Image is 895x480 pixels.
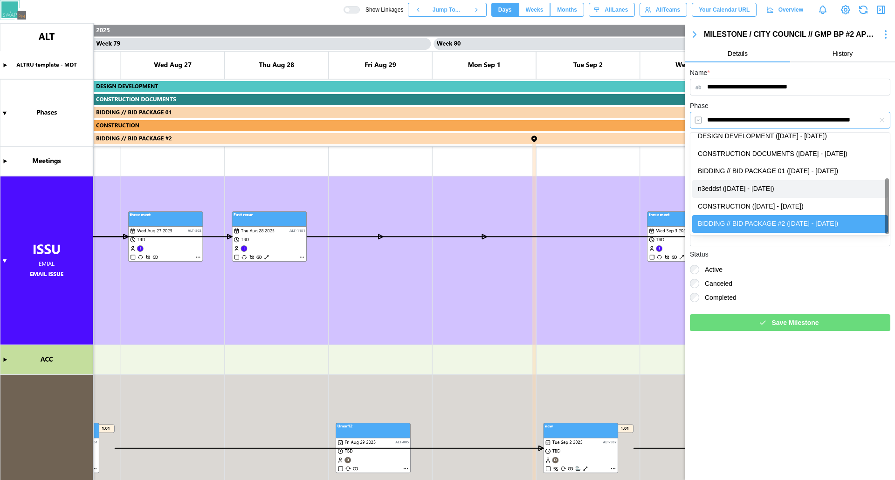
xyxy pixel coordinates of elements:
span: Save Milestone [771,315,819,331]
span: Days [498,3,512,16]
div: Status [690,250,709,260]
label: Phase [690,101,709,111]
div: CONSTRUCTION DOCUMENTS ([DATE] - [DATE]) [692,145,888,163]
div: MILESTONE / CITY COUNCIL // GMP BP #2 APPROVAL [704,29,876,41]
span: Overview [778,3,803,16]
button: Save Milestone [690,314,890,331]
a: View Project [839,3,852,16]
div: BIDDING // BID PACKAGE 01 ([DATE] - [DATE]) [692,162,888,180]
span: Jump To... [433,3,460,16]
span: Months [557,3,577,16]
div: BIDDING // BID PACKAGE #2 ([DATE] - [DATE]) [692,215,888,233]
span: Details [728,50,748,57]
button: Refresh Grid [857,3,870,16]
div: n3eddsf ([DATE] - [DATE]) [692,180,888,198]
span: All Teams [656,3,680,16]
button: Close Drawer [874,3,888,16]
label: Active [699,265,723,274]
span: History [833,50,853,57]
span: Weeks [526,3,544,16]
a: Notifications [815,2,831,18]
label: Canceled [699,279,732,288]
span: All Lanes [605,3,628,16]
span: Show Linkages [360,6,403,14]
label: Completed [699,293,737,302]
label: Name [690,68,710,78]
div: CONSTRUCTION ([DATE] - [DATE]) [692,198,888,216]
div: DESIGN DEVELOPMENT ([DATE] - [DATE]) [692,128,888,145]
span: Your Calendar URL [699,3,750,16]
